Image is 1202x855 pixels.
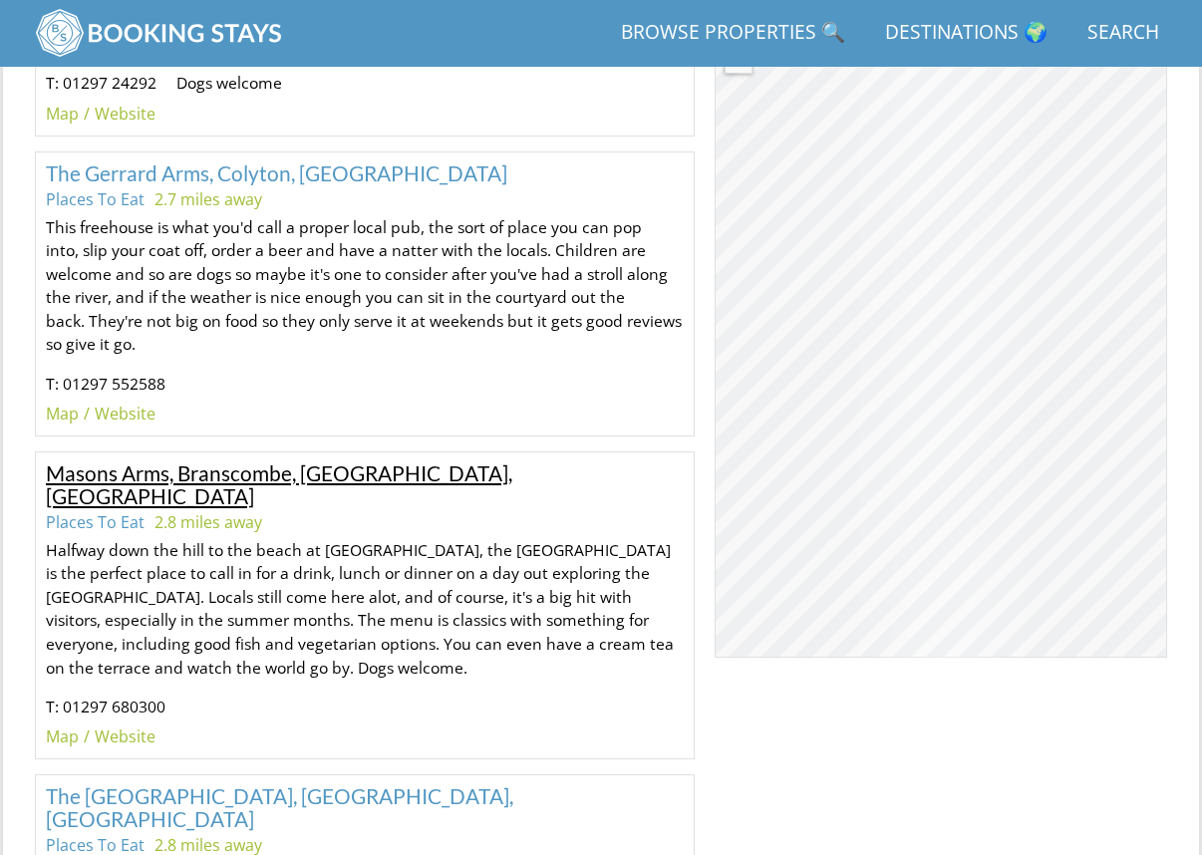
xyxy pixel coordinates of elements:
a: The [GEOGRAPHIC_DATA], [GEOGRAPHIC_DATA], [GEOGRAPHIC_DATA] [46,783,513,831]
p: T: 01297 680300 [46,696,684,719]
a: Search [1079,11,1167,56]
a: Map [46,403,79,425]
a: Masons Arms, Branscombe, [GEOGRAPHIC_DATA], [GEOGRAPHIC_DATA] [46,460,512,508]
p: T: 01297 552588 [46,373,684,397]
p: Halfway down the hill to the beach at [GEOGRAPHIC_DATA], the [GEOGRAPHIC_DATA] is the perfect pla... [46,539,684,680]
a: Map [46,103,79,125]
a: Browse Properties 🔍 [613,11,853,56]
a: Website [95,103,155,125]
canvas: Map [716,11,1166,657]
a: Destinations 🌍 [877,11,1055,56]
a: Places To Eat [46,188,145,210]
p: T: 01297 24292 Dogs welcome [46,72,684,96]
a: Website [95,725,155,747]
a: Map [46,725,79,747]
img: BookingStays [35,8,284,58]
a: Places To Eat [46,511,145,533]
a: Website [95,403,155,425]
a: The Gerrard Arms, Colyton, [GEOGRAPHIC_DATA] [46,160,507,185]
p: This freehouse is what you'd call a proper local pub, the sort of place you can pop into, slip yo... [46,216,684,357]
li: 2.7 miles away [154,187,262,211]
li: 2.8 miles away [154,510,262,534]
